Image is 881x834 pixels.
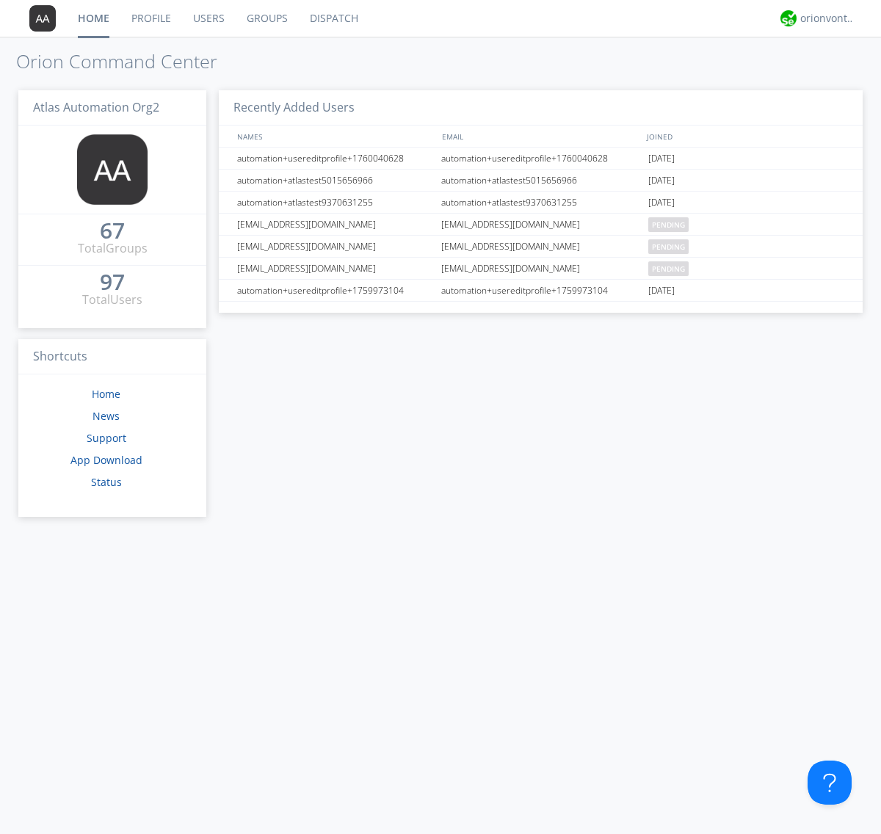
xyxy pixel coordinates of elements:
div: EMAIL [438,126,643,147]
a: automation+atlastest9370631255automation+atlastest9370631255[DATE] [219,192,863,214]
a: 67 [100,223,125,240]
iframe: Toggle Customer Support [808,761,852,805]
span: [DATE] [648,192,675,214]
div: automation+usereditprofile+1760040628 [438,148,645,169]
div: [EMAIL_ADDRESS][DOMAIN_NAME] [233,258,437,279]
span: pending [648,239,689,254]
div: Total Users [82,291,142,308]
span: pending [648,261,689,276]
div: automation+usereditprofile+1760040628 [233,148,437,169]
h3: Shortcuts [18,339,206,375]
a: News [93,409,120,423]
a: App Download [70,453,142,467]
div: [EMAIL_ADDRESS][DOMAIN_NAME] [233,214,437,235]
img: 373638.png [29,5,56,32]
span: Atlas Automation Org2 [33,99,159,115]
div: [EMAIL_ADDRESS][DOMAIN_NAME] [438,214,645,235]
a: 97 [100,275,125,291]
a: Home [92,387,120,401]
div: [EMAIL_ADDRESS][DOMAIN_NAME] [438,258,645,279]
a: [EMAIL_ADDRESS][DOMAIN_NAME][EMAIL_ADDRESS][DOMAIN_NAME]pending [219,258,863,280]
div: automation+atlastest9370631255 [233,192,437,213]
a: [EMAIL_ADDRESS][DOMAIN_NAME][EMAIL_ADDRESS][DOMAIN_NAME]pending [219,214,863,236]
div: automation+atlastest5015656966 [438,170,645,191]
div: automation+atlastest5015656966 [233,170,437,191]
a: automation+usereditprofile+1760040628automation+usereditprofile+1760040628[DATE] [219,148,863,170]
div: 67 [100,223,125,238]
a: Support [87,431,126,445]
div: [EMAIL_ADDRESS][DOMAIN_NAME] [233,236,437,257]
div: orionvontas+atlas+automation+org2 [800,11,855,26]
div: NAMES [233,126,435,147]
div: JOINED [643,126,849,147]
div: automation+usereditprofile+1759973104 [438,280,645,301]
a: Status [91,475,122,489]
span: [DATE] [648,148,675,170]
h3: Recently Added Users [219,90,863,126]
img: 373638.png [77,134,148,205]
div: 97 [100,275,125,289]
img: 29d36aed6fa347d5a1537e7736e6aa13 [780,10,797,26]
div: automation+usereditprofile+1759973104 [233,280,437,301]
div: Total Groups [78,240,148,257]
span: [DATE] [648,170,675,192]
a: [EMAIL_ADDRESS][DOMAIN_NAME][EMAIL_ADDRESS][DOMAIN_NAME]pending [219,236,863,258]
span: [DATE] [648,280,675,302]
div: [EMAIL_ADDRESS][DOMAIN_NAME] [438,236,645,257]
span: pending [648,217,689,232]
a: automation+usereditprofile+1759973104automation+usereditprofile+1759973104[DATE] [219,280,863,302]
a: automation+atlastest5015656966automation+atlastest5015656966[DATE] [219,170,863,192]
div: automation+atlastest9370631255 [438,192,645,213]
